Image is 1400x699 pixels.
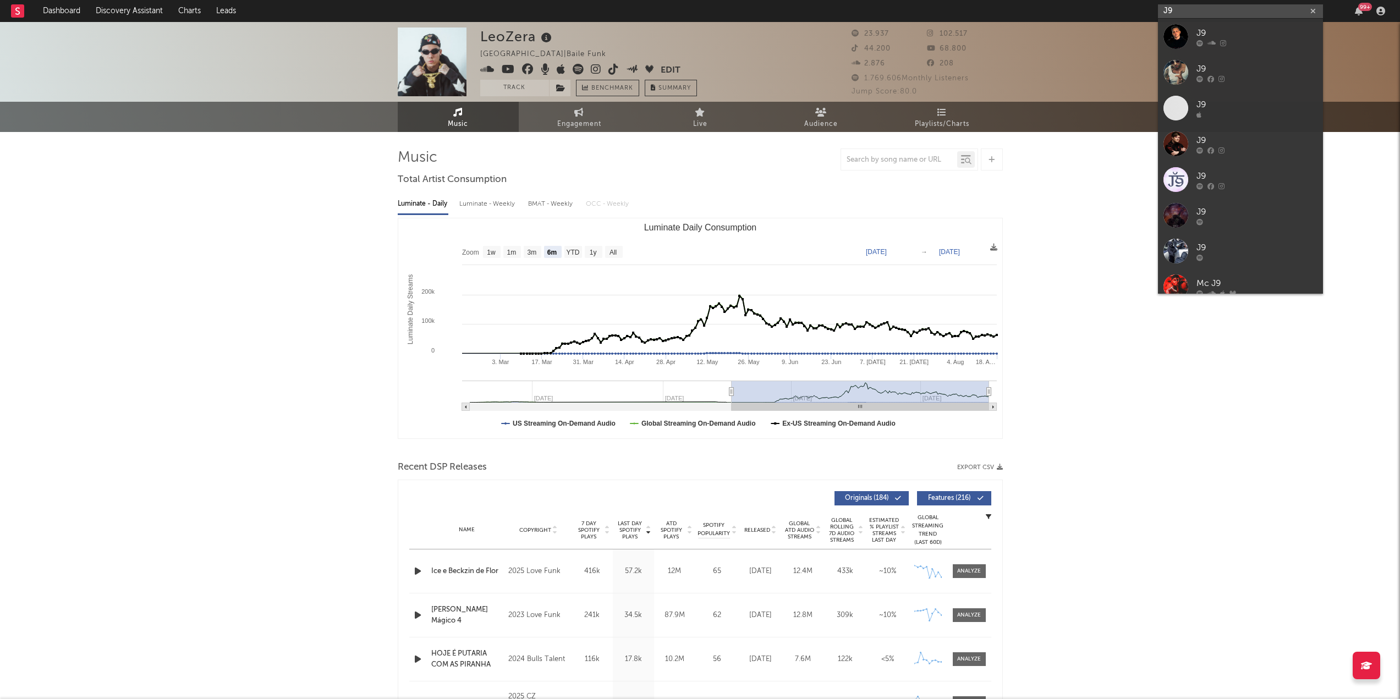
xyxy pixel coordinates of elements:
[927,60,954,67] span: 208
[459,195,517,213] div: Luminate - Weekly
[480,48,619,61] div: [GEOGRAPHIC_DATA] | Baile Funk
[761,102,882,132] a: Audience
[827,566,864,577] div: 433k
[827,517,857,543] span: Global Rolling 7D Audio Streams
[616,520,645,540] span: Last Day Spotify Plays
[784,566,821,577] div: 12.4M
[1158,4,1323,18] input: Search for artists
[921,248,927,256] text: →
[869,610,906,621] div: ~ 10 %
[860,359,886,365] text: 7. [DATE]
[657,654,693,665] div: 10.2M
[431,604,503,626] a: [PERSON_NAME] Mágico 4
[869,517,899,543] span: Estimated % Playlist Streams Last Day
[641,420,755,427] text: Global Streaming On-Demand Audio
[975,359,995,365] text: 18. A…
[644,223,756,232] text: Luminate Daily Consumption
[744,527,770,533] span: Released
[527,249,536,256] text: 3m
[574,654,610,665] div: 116k
[827,654,864,665] div: 122k
[480,27,554,46] div: LeoZera
[924,495,975,502] span: Features ( 216 )
[398,218,1002,438] svg: Luminate Daily Consumption
[1358,3,1372,11] div: 99 +
[507,249,516,256] text: 1m
[899,359,929,365] text: 21. [DATE]
[431,526,503,534] div: Name
[841,156,957,164] input: Search by song name or URL
[589,249,596,256] text: 1y
[656,359,676,365] text: 28. Apr
[1158,269,1323,305] a: Mc J9
[508,565,568,578] div: 2025 Love Funk
[1196,241,1317,254] div: J9
[480,80,549,96] button: Track
[421,288,435,295] text: 200k
[869,566,906,577] div: ~ 10 %
[866,248,887,256] text: [DATE]
[912,514,945,547] div: Global Streaming Trend (Last 60D)
[782,359,798,365] text: 9. Jun
[431,566,503,577] div: Ice e Beckzin de Flor
[852,88,917,95] span: Jump Score: 80.0
[1196,277,1317,290] div: Mc J9
[1158,54,1323,90] a: J9
[487,249,496,256] text: 1w
[927,30,968,37] span: 102.517
[784,610,821,621] div: 12.8M
[852,75,969,82] span: 1.769.606 Monthly Listeners
[657,610,693,621] div: 87.9M
[852,45,891,52] span: 44.200
[398,102,519,132] a: Music
[547,249,556,256] text: 6m
[1158,197,1323,233] a: J9
[508,609,568,622] div: 2023 Love Funk
[1196,169,1317,183] div: J9
[657,520,686,540] span: ATD Spotify Plays
[696,359,718,365] text: 12. May
[1158,162,1323,197] a: J9
[531,359,552,365] text: 17. Mar
[852,60,885,67] span: 2.876
[698,521,730,538] span: Spotify Popularity
[661,64,680,78] button: Edit
[882,102,1003,132] a: Playlists/Charts
[591,82,633,95] span: Benchmark
[782,420,896,427] text: Ex-US Streaming On-Demand Audio
[658,85,691,91] span: Summary
[1196,98,1317,111] div: J9
[1158,90,1323,126] a: J9
[821,359,841,365] text: 23. Jun
[1355,7,1363,15] button: 99+
[574,610,610,621] div: 241k
[657,566,693,577] div: 12M
[421,317,435,324] text: 100k
[528,195,575,213] div: BMAT - Weekly
[398,195,448,213] div: Luminate - Daily
[1196,26,1317,40] div: J9
[557,118,601,131] span: Engagement
[519,527,551,533] span: Copyright
[566,249,579,256] text: YTD
[431,347,434,354] text: 0
[574,520,603,540] span: 7 Day Spotify Plays
[1196,134,1317,147] div: J9
[1158,126,1323,162] a: J9
[698,654,737,665] div: 56
[869,654,906,665] div: <5%
[640,102,761,132] a: Live
[576,80,639,96] a: Benchmark
[957,464,1003,471] button: Export CSV
[492,359,509,365] text: 3. Mar
[1196,205,1317,218] div: J9
[693,118,707,131] span: Live
[431,648,503,670] a: HOJE É PUTARIA COM AS PIRANHA
[827,610,864,621] div: 309k
[519,102,640,132] a: Engagement
[915,118,969,131] span: Playlists/Charts
[508,653,568,666] div: 2024 Bulls Talent
[804,118,838,131] span: Audience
